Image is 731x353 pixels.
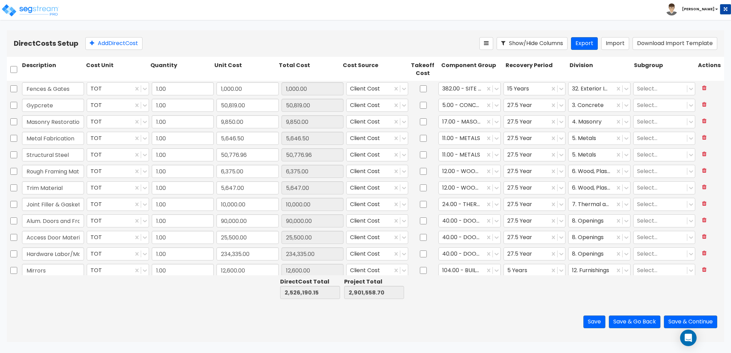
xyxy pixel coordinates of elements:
div: Recovery Period [504,60,568,79]
div: 11.00 - METALS [438,148,500,161]
div: TOT [87,115,149,128]
div: 12. Furnishings [568,264,630,277]
div: Actions [697,60,724,79]
div: Takeoff Cost [405,60,440,79]
button: Delete Row [698,132,711,144]
div: Cost Unit [85,60,149,79]
div: Client Cost [346,181,408,194]
div: Component Group [440,60,504,79]
button: Delete Row [698,115,711,127]
button: Delete Row [698,165,711,177]
button: Delete Row [698,198,711,210]
div: TOT [87,214,149,227]
div: TOT [87,82,149,95]
div: TOT [87,132,149,145]
div: 8. Openings [568,247,630,260]
button: Show/Hide Columns [497,37,568,50]
button: Save [583,315,605,328]
div: 27.5 Year [504,148,565,161]
div: 4. Masonry [568,115,630,128]
div: TOT [87,181,149,194]
div: 27.5 Year [504,231,565,244]
div: 3. Concrete [568,99,630,112]
div: 12.00 - WOOD & PLASTICS [438,165,500,178]
button: Export [571,37,598,50]
div: Client Cost [346,247,408,260]
div: 382.00 - SITE FENCING & GATES [438,82,500,95]
div: 27.5 Year [504,132,565,145]
b: [PERSON_NAME] [682,7,714,12]
div: 32. Exterior Improvements [568,82,630,95]
div: TOT [87,264,149,277]
div: Description [21,60,85,79]
div: TOT [87,198,149,211]
div: 7. Thermal and Moisture Protection [568,198,630,211]
div: Total Cost [277,60,341,79]
div: 40.00 - DOORS & WINDOWS [438,247,500,260]
div: Direct Cost Total [280,278,340,286]
div: 40.00 - DOORS & WINDOWS [438,231,500,244]
button: Delete Row [698,181,711,193]
div: 27.5 Year [504,115,565,128]
div: Unit Cost [213,60,277,79]
div: Open Intercom Messenger [680,330,697,346]
button: Delete Row [698,247,711,259]
button: Import [601,37,629,50]
div: 15 Years [504,82,565,95]
div: 5 Years [504,264,565,277]
div: TOT [87,148,149,161]
div: 8. Openings [568,214,630,227]
div: Client Cost [346,264,408,277]
div: 5. Metals [568,132,630,145]
div: Client Cost [346,132,408,145]
div: 12.00 - WOOD & PLASTICS [438,181,500,194]
button: AddDirectCost [85,37,142,50]
button: Reorder Items [479,37,493,50]
div: Cost Source [341,60,405,79]
div: 27.5 Year [504,99,565,112]
button: Delete Row [698,82,711,94]
button: Save & Continue [664,315,717,328]
button: Delete Row [698,231,711,243]
img: avatar.png [666,3,678,15]
img: logo_pro_r.png [1,3,60,17]
div: 6. Wood, Plastics and Composites [568,165,630,178]
div: TOT [87,247,149,260]
div: Client Cost [346,165,408,178]
div: Client Cost [346,82,408,95]
button: Download Import Template [633,37,717,50]
div: 11.00 - METALS [438,132,500,145]
div: Client Cost [346,115,408,128]
button: Delete Row [698,214,711,226]
div: 27.5 Year [504,214,565,227]
div: Quantity [149,60,213,79]
div: 24.00 - THERMAL & MOISTURE PROTECTION [438,198,500,211]
div: Division [568,60,632,79]
button: Save & Go Back [609,315,660,328]
button: Delete Row [698,264,711,276]
b: Direct Costs Setup [14,39,78,48]
div: 27.5 Year [504,198,565,211]
div: 27.5 Year [504,165,565,178]
div: 8. Openings [568,231,630,244]
div: 104.00 - BUILT-IN MIRRORS [438,264,500,277]
div: TOT [87,231,149,244]
button: Delete Row [698,148,711,160]
div: Client Cost [346,198,408,211]
div: 5. Metals [568,148,630,161]
div: Client Cost [346,231,408,244]
div: Client Cost [346,148,408,161]
div: 27.5 Year [504,181,565,194]
div: 5.00 - CONCRETE [438,99,500,112]
div: Subgroup [633,60,697,79]
button: Delete Row [698,99,711,111]
div: 6. Wood, Plastics and Composites [568,181,630,194]
div: Project Total [344,278,404,286]
div: 27.5 Year [504,247,565,260]
div: 40.00 - DOORS & WINDOWS [438,214,500,227]
div: Client Cost [346,99,408,112]
div: Client Cost [346,214,408,227]
div: 17.00 - MASONRY [438,115,500,128]
div: TOT [87,165,149,178]
div: TOT [87,99,149,112]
